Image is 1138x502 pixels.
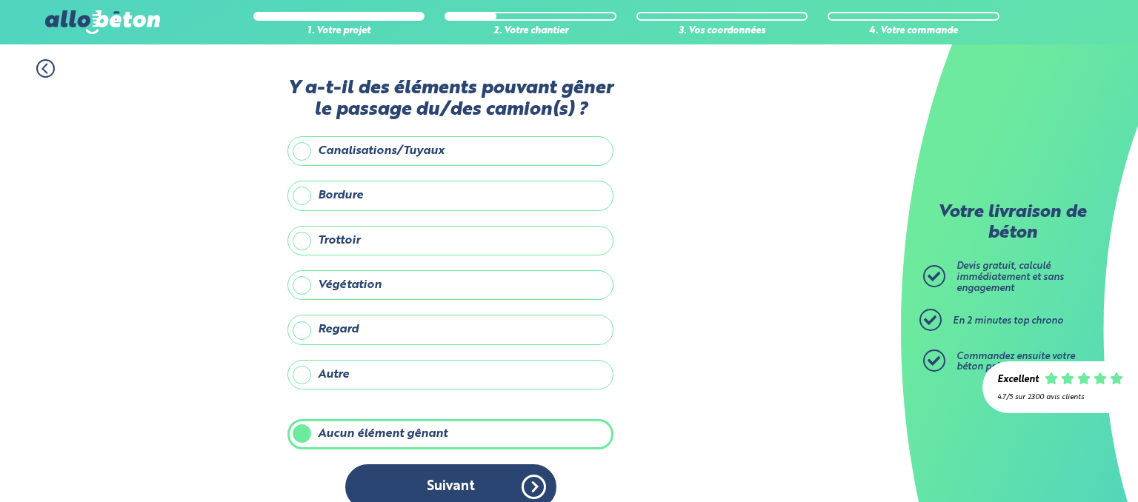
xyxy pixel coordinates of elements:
label: Autre [287,360,613,389]
label: Bordure [287,181,613,210]
label: Regard [287,315,613,344]
div: 1. Votre projet [253,26,425,37]
label: Y a-t-il des éléments pouvant gêner le passage du/des camion(s) ? [287,78,613,121]
img: allobéton [45,10,159,34]
label: Trottoir [287,226,613,255]
div: Excellent [997,375,1039,386]
span: Commandez ensuite votre béton prêt à l'emploi [956,352,1075,372]
div: 2. Votre chantier [445,26,616,37]
div: 4. Votre commande [828,26,999,37]
p: Votre livraison de béton [927,203,1097,244]
iframe: Help widget launcher [1006,444,1122,486]
label: Canalisations/Tuyaux [287,136,613,166]
label: Aucun élément gênant [287,419,613,449]
span: En 2 minutes top chrono [953,316,1063,326]
label: Végétation [287,270,613,300]
span: Devis gratuit, calculé immédiatement et sans engagement [956,261,1064,292]
div: 4.7/5 sur 2300 avis clients [997,393,1123,401]
div: 3. Vos coordonnées [636,26,808,37]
